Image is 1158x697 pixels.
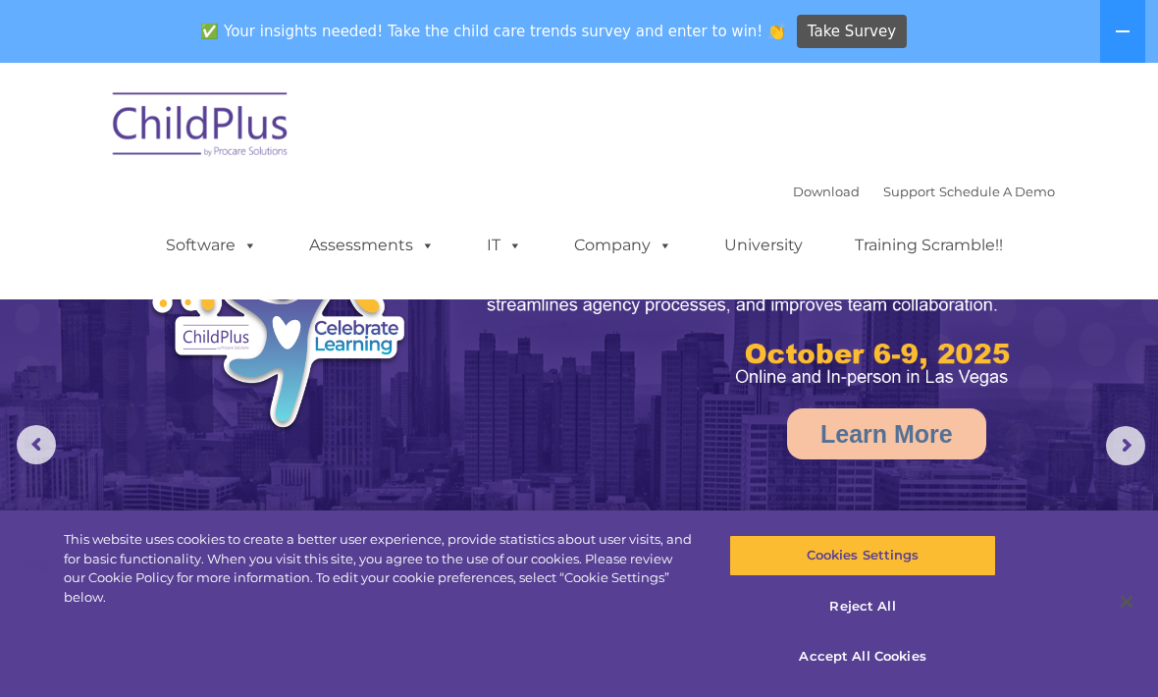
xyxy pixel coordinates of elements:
[883,184,935,199] a: Support
[289,226,454,265] a: Assessments
[729,586,995,627] button: Reject All
[793,184,1055,199] font: |
[705,226,822,265] a: University
[793,184,860,199] a: Download
[835,226,1023,265] a: Training Scramble!!
[939,184,1055,199] a: Schedule A Demo
[64,530,695,607] div: This website uses cookies to create a better user experience, provide statistics about user visit...
[193,13,794,51] span: ✅ Your insights needed! Take the child care trends survey and enter to win! 👏
[467,226,542,265] a: IT
[729,636,995,677] button: Accept All Cookies
[797,15,908,49] a: Take Survey
[787,408,986,459] a: Learn More
[1105,580,1148,623] button: Close
[808,15,896,49] span: Take Survey
[554,226,692,265] a: Company
[103,79,299,177] img: ChildPlus by Procare Solutions
[146,226,277,265] a: Software
[729,535,995,576] button: Cookies Settings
